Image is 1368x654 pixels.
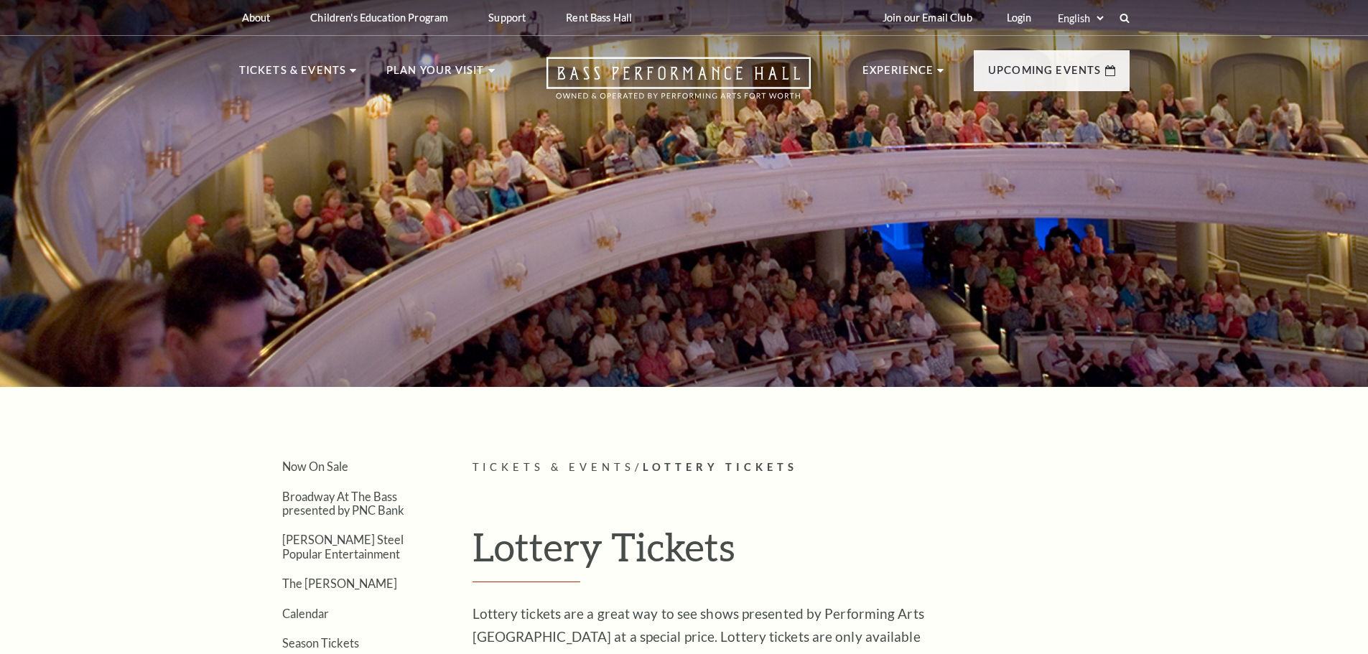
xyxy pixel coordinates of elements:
[1055,11,1106,25] select: Select:
[473,523,1130,582] h1: Lottery Tickets
[310,11,448,24] p: Children's Education Program
[566,11,632,24] p: Rent Bass Hall
[643,461,798,473] span: Lottery Tickets
[988,62,1102,88] p: Upcoming Events
[242,11,271,24] p: About
[282,576,397,590] a: The [PERSON_NAME]
[282,636,359,650] a: Season Tickets
[282,459,348,473] a: Now On Sale
[386,62,485,88] p: Plan Your Visit
[282,533,404,560] a: [PERSON_NAME] Steel Popular Entertainment
[239,62,347,88] p: Tickets & Events
[473,459,1130,477] p: /
[862,62,934,88] p: Experience
[282,607,329,620] a: Calendar
[488,11,526,24] p: Support
[282,490,404,517] a: Broadway At The Bass presented by PNC Bank
[473,461,636,473] span: Tickets & Events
